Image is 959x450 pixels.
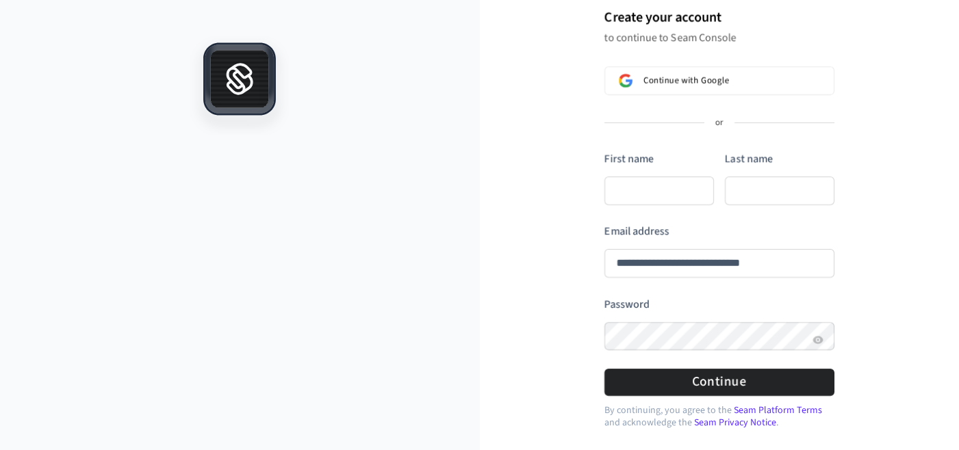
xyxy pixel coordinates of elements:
label: Password [604,297,650,312]
label: Last name [725,151,773,166]
span: Continue with Google [643,75,729,86]
label: Email address [604,224,669,239]
h1: Create your account [604,8,834,28]
p: By continuing, you agree to the and acknowledge the . [604,404,834,429]
label: First name [604,151,654,166]
img: Sign in with Google [619,74,632,88]
a: Seam Privacy Notice [694,416,776,429]
button: Show password [810,332,826,348]
p: to continue to Seam Console [604,31,834,44]
a: Seam Platform Terms [734,403,822,417]
button: Continue [604,369,834,395]
button: Sign in with GoogleContinue with Google [604,66,834,95]
p: or [715,117,724,129]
